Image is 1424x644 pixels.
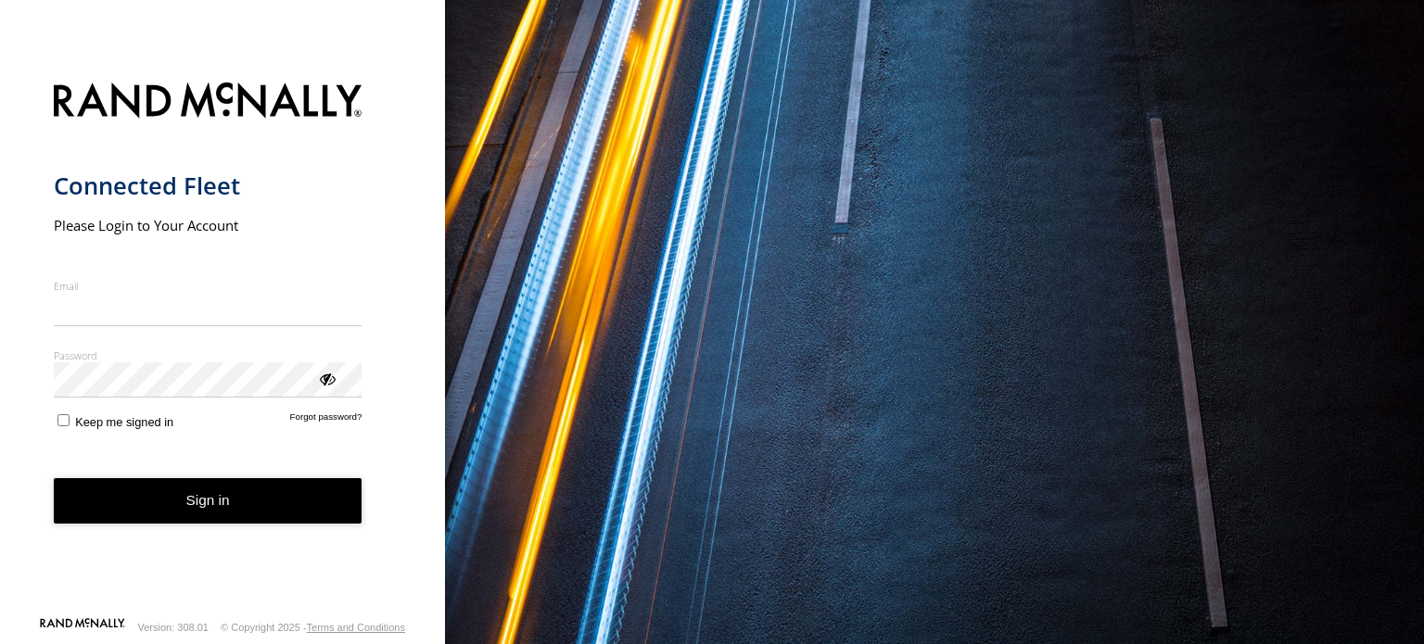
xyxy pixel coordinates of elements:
a: Terms and Conditions [307,622,405,633]
h2: Please Login to Your Account [54,216,362,234]
input: Keep me signed in [57,414,70,426]
span: Keep me signed in [75,415,173,429]
label: Email [54,279,362,293]
img: Rand McNally [54,79,362,126]
h1: Connected Fleet [54,170,362,201]
a: Forgot password? [290,411,362,429]
button: Sign in [54,478,362,524]
label: Password [54,348,362,362]
form: main [54,71,392,616]
div: ViewPassword [317,369,336,387]
a: Visit our Website [40,618,125,637]
div: © Copyright 2025 - [221,622,405,633]
div: Version: 308.01 [138,622,209,633]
